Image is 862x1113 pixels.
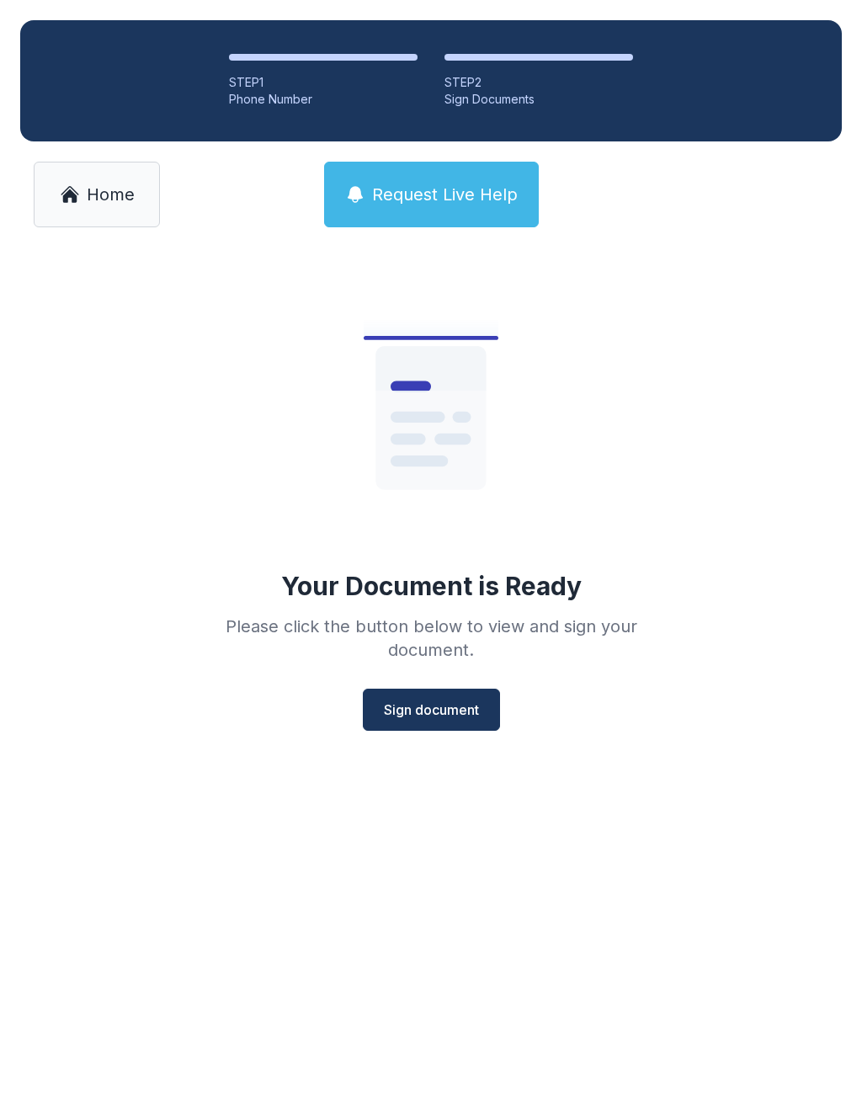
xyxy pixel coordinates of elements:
[229,74,418,91] div: STEP 1
[87,183,135,206] span: Home
[229,91,418,108] div: Phone Number
[189,615,673,662] div: Please click the button below to view and sign your document.
[444,74,633,91] div: STEP 2
[372,183,518,206] span: Request Live Help
[384,700,479,720] span: Sign document
[444,91,633,108] div: Sign Documents
[281,571,582,601] div: Your Document is Ready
